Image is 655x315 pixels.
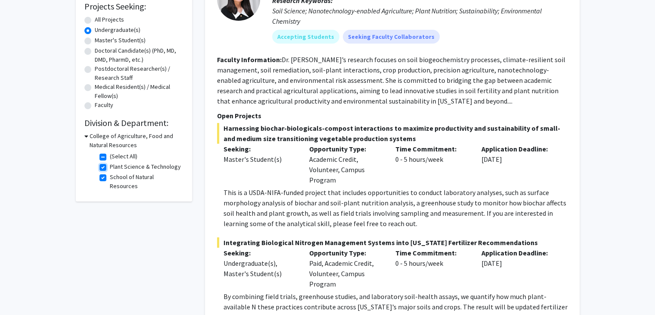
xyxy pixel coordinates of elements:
[303,144,389,185] div: Academic Credit, Volunteer, Campus Program
[84,1,183,12] h2: Projects Seeking:
[95,46,183,64] label: Doctoral Candidate(s) (PhD, MD, DMD, PharmD, etc.)
[110,152,137,161] label: (Select All)
[224,248,297,258] p: Seeking:
[224,187,568,229] p: This is a USDA-NIFA-funded project that includes opportunities to conduct laboratory analyses, su...
[217,110,568,121] p: Open Projects
[303,248,389,289] div: Paid, Academic Credit, Volunteer, Campus Program
[95,36,146,45] label: Master's Student(s)
[217,237,568,248] span: Integrating Biological Nitrogen Management Systems into [US_STATE] Fertilizer Recommendations
[110,173,181,191] label: School of Natural Resources
[217,123,568,144] span: Harnessing biochar-biologicals-compost interactions to maximize productivity and sustainability o...
[475,144,561,185] div: [DATE]
[343,30,440,44] mat-chip: Seeking Faculty Collaborators
[272,6,568,26] div: Soil Science; Nanotechnology-enabled Agriculture; Plant Nutrition; Sustainability; Environmental ...
[95,15,124,24] label: All Projects
[217,55,282,64] b: Faculty Information:
[481,248,555,258] p: Application Deadline:
[395,248,469,258] p: Time Commitment:
[95,82,183,101] label: Medical Resident(s) / Medical Fellow(s)
[309,144,382,154] p: Opportunity Type:
[309,248,382,258] p: Opportunity Type:
[481,144,555,154] p: Application Deadline:
[90,132,183,150] h3: College of Agriculture, Food and Natural Resources
[272,30,339,44] mat-chip: Accepting Students
[224,144,297,154] p: Seeking:
[95,101,113,110] label: Faculty
[389,144,475,185] div: 0 - 5 hours/week
[475,248,561,289] div: [DATE]
[110,162,181,171] label: Plant Science & Technology
[224,258,297,279] div: Undergraduate(s), Master's Student(s)
[95,25,140,35] label: Undergraduate(s)
[395,144,469,154] p: Time Commitment:
[389,248,475,289] div: 0 - 5 hours/week
[217,55,565,105] fg-read-more: Dr. [PERSON_NAME]’s research focuses on soil biogeochemistry processes, climate-resilient soil ma...
[224,154,297,164] div: Master's Student(s)
[95,64,183,82] label: Postdoctoral Researcher(s) / Research Staff
[6,276,37,309] iframe: Chat
[84,118,183,128] h2: Division & Department:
